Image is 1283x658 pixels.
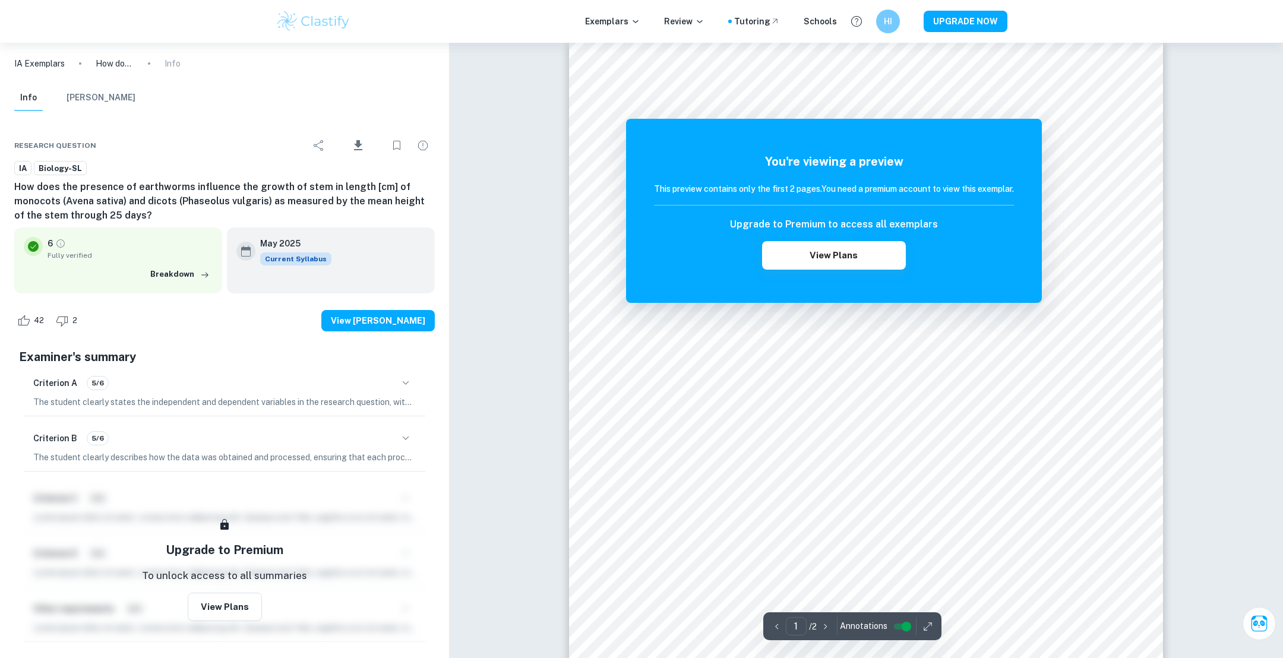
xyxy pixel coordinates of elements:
span: 5/6 [87,433,108,444]
button: View [PERSON_NAME] [321,310,435,331]
span: IA [15,163,31,175]
h6: This preview contains only the first 2 pages. You need a premium account to view this exemplar. [654,182,1014,195]
p: / 2 [809,620,817,633]
button: Breakdown [147,265,213,283]
span: Biology-SL [34,163,86,175]
button: View Plans [762,241,906,270]
button: Ask Clai [1243,607,1276,640]
h5: Upgrade to Premium [166,541,283,559]
a: Grade fully verified [55,238,66,249]
h5: Examiner's summary [19,348,430,366]
a: Schools [804,15,837,28]
a: IA Exemplars [14,57,65,70]
h6: Criterion B [33,432,77,445]
h6: Criterion A [33,377,77,390]
p: The student clearly states the independent and dependent variables in the research question, with... [33,396,416,409]
span: 5/6 [87,378,108,388]
div: Report issue [411,134,435,157]
div: Bookmark [385,134,409,157]
span: 42 [27,315,50,327]
h6: How does the presence of earthworms influence the growth of stem in length [cm] of monocots (Aven... [14,180,435,223]
p: To unlock access to all summaries [142,568,307,584]
a: IA [14,161,31,176]
p: 6 [48,237,53,250]
button: Info [14,85,43,111]
span: 2 [66,315,84,327]
button: UPGRADE NOW [924,11,1007,32]
button: Help and Feedback [846,11,867,31]
p: Exemplars [585,15,640,28]
img: Clastify logo [276,10,351,33]
span: Current Syllabus [260,252,331,265]
button: View Plans [188,593,262,621]
h6: May 2025 [260,237,322,250]
button: [PERSON_NAME] [67,85,135,111]
span: Research question [14,140,96,151]
a: Tutoring [734,15,780,28]
div: Like [14,311,50,330]
div: Share [307,134,331,157]
a: Biology-SL [34,161,87,176]
h5: You're viewing a preview [654,153,1014,170]
button: HI [876,10,900,33]
h6: HI [881,15,895,28]
p: Review [664,15,704,28]
div: Dislike [53,311,84,330]
div: Download [333,130,383,161]
p: Info [165,57,181,70]
span: Fully verified [48,250,213,261]
div: This exemplar is based on the current syllabus. Feel free to refer to it for inspiration/ideas wh... [260,252,331,265]
span: Annotations [840,620,887,632]
p: The student clearly describes how the data was obtained and processed, ensuring that each procedu... [33,451,416,464]
p: How does the presence of earthworms influence the growth of stem in length [cm] of monocots (Aven... [96,57,134,70]
h6: Upgrade to Premium to access all exemplars [730,217,938,232]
